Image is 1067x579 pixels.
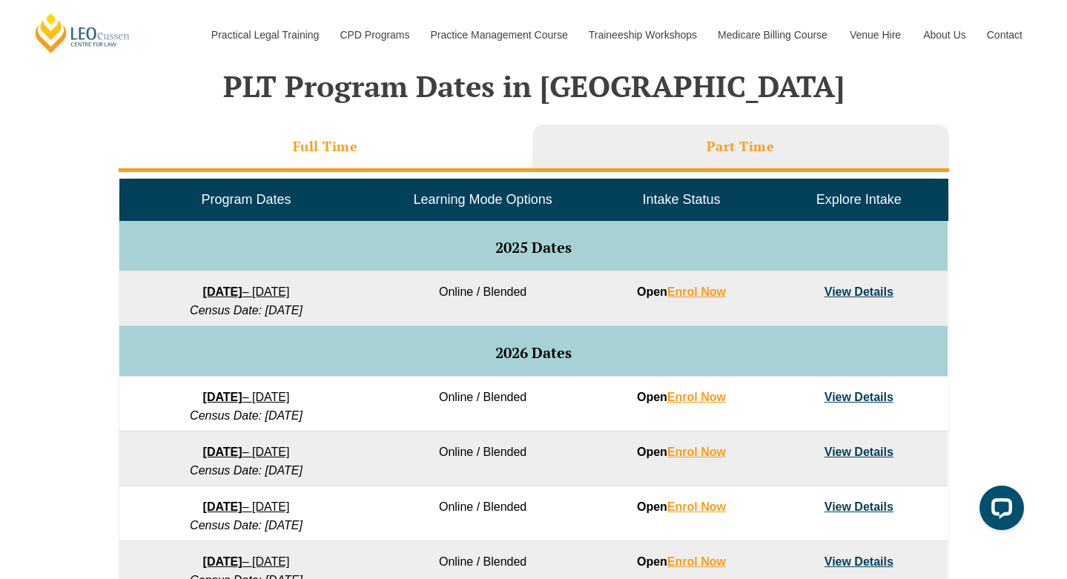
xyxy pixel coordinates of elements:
span: Explore Intake [816,192,902,207]
td: Online / Blended [373,271,592,326]
a: CPD Programs [328,3,419,67]
strong: [DATE] [203,391,242,403]
a: Enrol Now [667,285,726,298]
a: Enrol Now [667,500,726,513]
strong: [DATE] [203,285,242,298]
iframe: LiveChat chat widget [968,480,1030,542]
a: Contact [976,3,1034,67]
a: [DATE]– [DATE] [203,500,290,513]
span: Intake Status [642,192,720,207]
em: Census Date: [DATE] [190,464,303,477]
a: View Details [825,446,893,458]
a: Enrol Now [667,555,726,568]
span: 2026 Dates [495,343,572,363]
a: View Details [825,285,893,298]
a: View Details [825,555,893,568]
strong: Open [637,500,726,513]
a: [DATE]– [DATE] [203,285,290,298]
a: [DATE]– [DATE] [203,446,290,458]
em: Census Date: [DATE] [190,304,303,317]
td: Online / Blended [373,377,592,431]
span: Learning Mode Options [414,192,552,207]
em: Census Date: [DATE] [190,519,303,532]
a: [DATE]– [DATE] [203,555,290,568]
span: 2025 Dates [495,237,572,257]
strong: [DATE] [203,555,242,568]
a: Venue Hire [839,3,912,67]
strong: Open [637,285,726,298]
a: Practice Management Course [420,3,578,67]
strong: Open [637,391,726,403]
em: Census Date: [DATE] [190,409,303,422]
span: Program Dates [201,192,291,207]
a: View Details [825,391,893,403]
a: Enrol Now [667,446,726,458]
h3: Part Time [707,138,775,155]
strong: [DATE] [203,446,242,458]
a: Traineeship Workshops [578,3,707,67]
td: Online / Blended [373,486,592,541]
strong: Open [637,446,726,458]
a: View Details [825,500,893,513]
strong: Open [637,555,726,568]
a: Practical Legal Training [200,3,329,67]
a: Enrol Now [667,391,726,403]
a: Medicare Billing Course [707,3,839,67]
a: [DATE]– [DATE] [203,391,290,403]
h2: PLT Program Dates in [GEOGRAPHIC_DATA] [111,70,957,102]
h3: Full Time [293,138,358,155]
strong: [DATE] [203,500,242,513]
a: About Us [912,3,976,67]
a: [PERSON_NAME] Centre for Law [33,12,132,54]
td: Online / Blended [373,431,592,486]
